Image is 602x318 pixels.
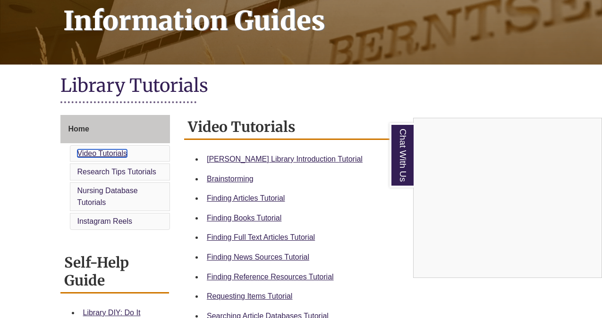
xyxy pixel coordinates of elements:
[77,168,156,176] a: Research Tips Tutorials
[60,115,170,143] a: Home
[207,273,334,281] a: Finding Reference Resources Tutorial
[60,115,170,232] div: Guide Page Menu
[413,118,602,278] div: Chat With Us
[77,187,138,207] a: Nursing Database Tutorials
[207,214,281,222] a: Finding Books Tutorial
[207,175,254,183] a: Brainstorming
[414,118,602,277] iframe: Chat Widget
[77,217,133,225] a: Instagram Reels
[77,149,127,157] a: Video Tutorials
[207,194,285,202] a: Finding Articles Tutorial
[207,155,363,163] a: [PERSON_NAME] Library Introduction Tutorial
[68,125,89,133] span: Home
[60,74,542,99] h1: Library Tutorials
[184,115,542,140] h2: Video Tutorials
[207,292,292,300] a: Requesting Items Tutorial
[390,123,414,188] a: Chat With Us
[60,251,170,294] h2: Self-Help Guide
[207,253,309,261] a: Finding News Sources Tutorial
[207,233,315,241] a: Finding Full Text Articles Tutorial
